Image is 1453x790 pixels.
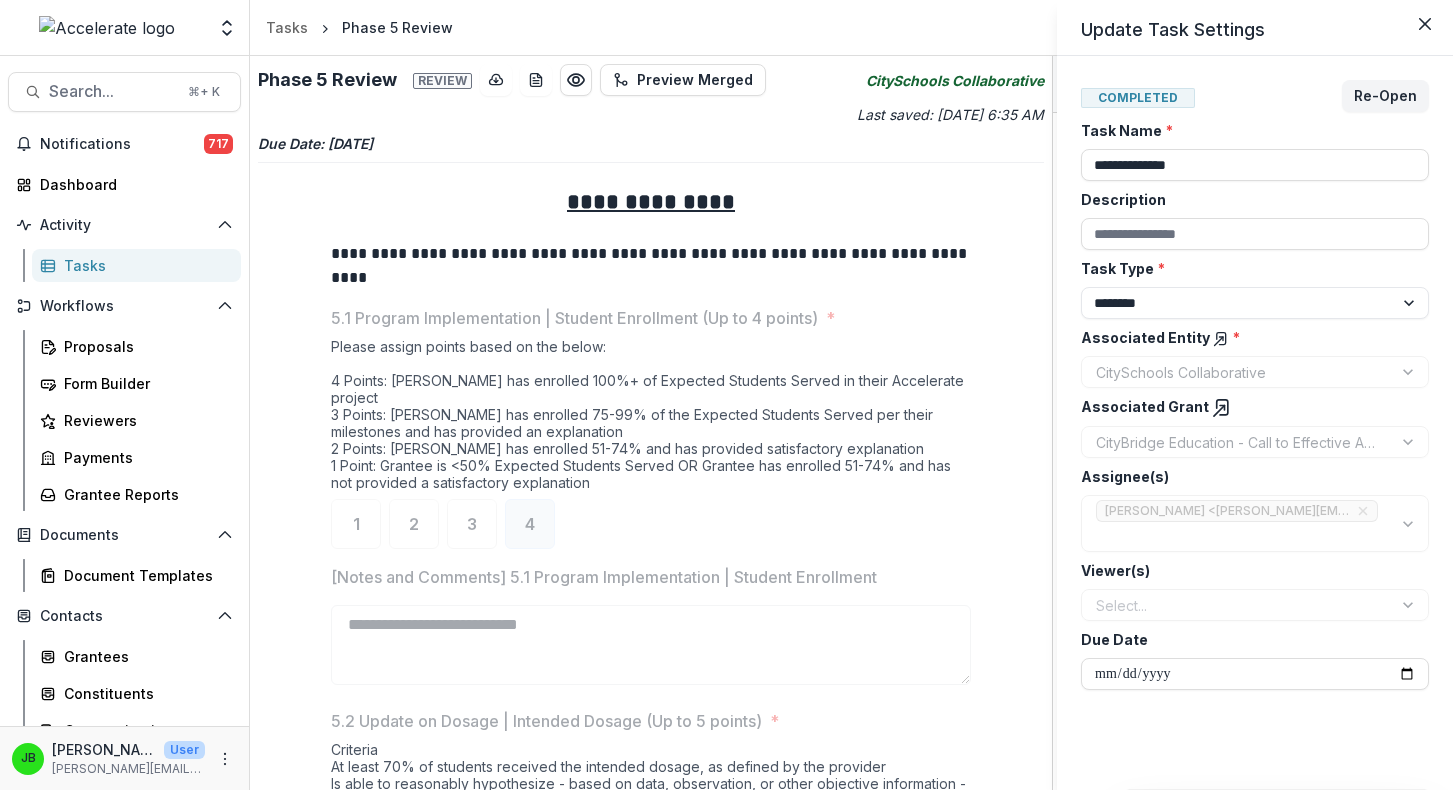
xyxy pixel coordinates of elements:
[1081,88,1195,108] span: Completed
[1081,327,1417,348] label: Associated Entity
[1081,466,1417,487] label: Assignee(s)
[1081,120,1417,141] label: Task Name
[1342,80,1429,112] button: Re-Open
[1081,560,1417,581] label: Viewer(s)
[1081,396,1417,418] label: Associated Grant
[1081,189,1417,210] label: Description
[1409,8,1441,40] button: Close
[1081,629,1417,650] label: Due Date
[1081,258,1417,279] label: Task Type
